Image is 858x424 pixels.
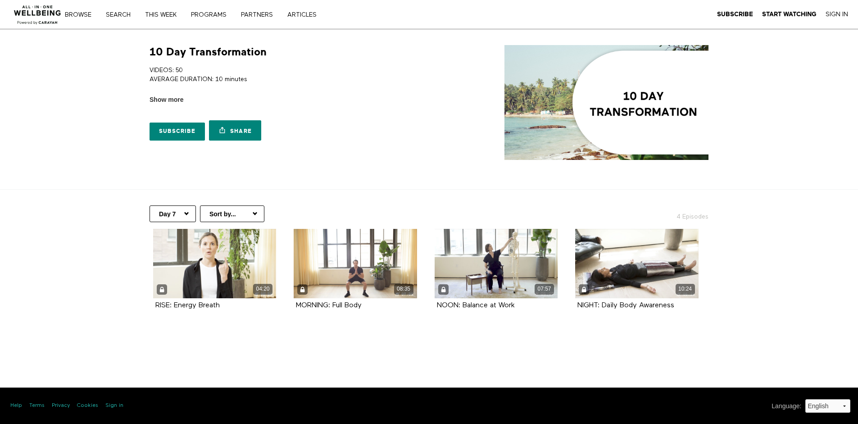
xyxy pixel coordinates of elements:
a: Subscribe [717,10,753,18]
span: Show more [150,95,183,105]
img: 10 Day Transformation [504,45,708,160]
a: Sign in [105,402,123,410]
strong: Subscribe [717,11,753,18]
a: NOON: Balance at Work [437,302,515,309]
a: MORNING: Full Body [296,302,362,309]
a: ARTICLES [284,12,326,18]
a: Privacy [52,402,70,410]
a: PROGRAMS [188,12,236,18]
a: Search [103,12,140,18]
a: Share [209,120,261,141]
div: 07:57 [535,284,554,294]
a: Browse [62,12,101,18]
a: NIGHT: Daily Body Awareness 10:24 [575,229,699,298]
a: Sign In [826,10,848,18]
a: Help [10,402,22,410]
a: THIS WEEK [142,12,186,18]
h1: 10 Day Transformation [150,45,267,59]
a: RISE: Energy Breath [155,302,220,309]
a: Subscribe [150,123,205,141]
div: 08:35 [394,284,413,294]
div: 04:20 [253,284,272,294]
a: NOON: Balance at Work 07:57 [435,229,558,298]
a: Start Watching [762,10,817,18]
label: Language : [772,401,801,411]
nav: Primary [71,10,335,19]
a: NIGHT: Daily Body Awareness [577,302,674,309]
div: 10:24 [676,284,695,294]
a: PARTNERS [238,12,282,18]
strong: Start Watching [762,11,817,18]
a: Terms [29,402,45,410]
p: VIDEOS: 50 AVERAGE DURATION: 10 minutes [150,66,426,84]
a: MORNING: Full Body 08:35 [294,229,417,298]
h2: 4 Episodes [613,205,714,221]
a: Cookies [77,402,98,410]
a: RISE: Energy Breath 04:20 [153,229,277,298]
